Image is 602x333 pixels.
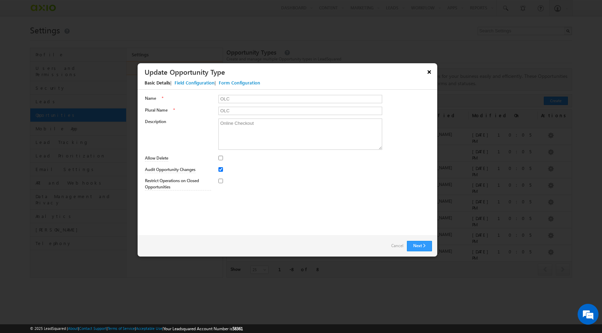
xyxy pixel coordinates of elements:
label: Description [145,119,211,125]
img: d_60004797649_company_0_60004797649 [12,36,29,46]
label: Name [145,95,156,101]
span: © 2025 LeadSquared | | | | | [30,325,243,332]
button: × [424,66,435,78]
a: Contact Support [79,326,107,331]
div: Minimize live chat window [114,3,131,20]
label: Plural Name [145,107,168,113]
textarea: Type your message and hit 'Enter' [9,64,127,208]
div: Chat with us now [36,36,117,46]
a: About [68,326,78,331]
div: | | [138,78,444,90]
a: Acceptable Use [136,326,162,331]
h3: Update Opportunity Type [145,66,424,78]
em: Start Chat [95,214,126,224]
textarea: Online Checkout [218,119,382,150]
span: 58361 [232,326,243,331]
label: Restrict Operations on Closed Opportunities [145,178,211,190]
a: Terms of Service [108,326,135,331]
div: Field Configuration [175,80,215,86]
span: Your Leadsquared Account Number is [163,326,243,331]
a: Cancel [391,241,403,251]
button: Next [407,241,432,251]
label: Allow Delete [145,155,168,162]
div: Form Configuration [219,80,260,86]
label: Audit Opportunity Changes [145,166,195,173]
